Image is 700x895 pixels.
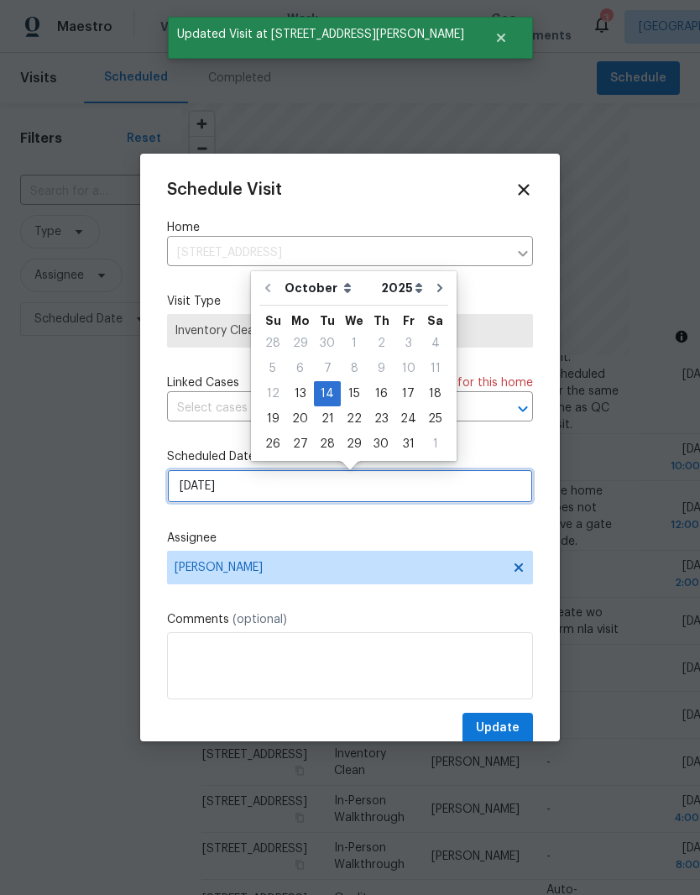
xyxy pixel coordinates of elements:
[368,432,394,457] div: Thu Oct 30 2025
[314,382,341,406] div: 14
[286,357,314,380] div: 6
[286,432,314,457] div: Mon Oct 27 2025
[403,315,415,327] abbr: Friday
[422,406,448,432] div: Sat Oct 25 2025
[167,374,239,391] span: Linked Cases
[314,331,341,356] div: Tue Sep 30 2025
[476,718,520,739] span: Update
[427,271,452,305] button: Go to next month
[314,406,341,432] div: Tue Oct 21 2025
[286,406,314,432] div: Mon Oct 20 2025
[259,406,286,432] div: Sun Oct 19 2025
[427,315,443,327] abbr: Saturday
[394,432,422,456] div: 31
[341,381,368,406] div: Wed Oct 15 2025
[286,331,314,356] div: Mon Sep 29 2025
[320,315,335,327] abbr: Tuesday
[259,407,286,431] div: 19
[314,381,341,406] div: Tue Oct 14 2025
[314,357,341,380] div: 7
[175,561,504,574] span: [PERSON_NAME]
[374,315,389,327] abbr: Thursday
[259,381,286,406] div: Sun Oct 12 2025
[422,331,448,356] div: Sat Oct 04 2025
[422,357,448,380] div: 11
[259,357,286,380] div: 5
[167,395,486,421] input: Select cases
[394,382,422,406] div: 17
[265,315,281,327] abbr: Sunday
[422,432,448,457] div: Sat Nov 01 2025
[422,382,448,406] div: 18
[368,356,394,381] div: Thu Oct 09 2025
[175,322,525,339] span: Inventory Clean
[280,275,377,301] select: Month
[422,332,448,355] div: 4
[341,407,368,431] div: 22
[368,382,394,406] div: 16
[394,357,422,380] div: 10
[462,713,533,744] button: Update
[341,332,368,355] div: 1
[167,181,282,198] span: Schedule Visit
[377,275,427,301] select: Year
[286,382,314,406] div: 13
[422,356,448,381] div: Sat Oct 11 2025
[341,356,368,381] div: Wed Oct 08 2025
[314,432,341,457] div: Tue Oct 28 2025
[511,397,535,421] button: Open
[232,614,287,625] span: (optional)
[394,407,422,431] div: 24
[314,407,341,431] div: 21
[341,357,368,380] div: 8
[255,271,280,305] button: Go to previous month
[368,332,394,355] div: 2
[291,315,310,327] abbr: Monday
[422,432,448,456] div: 1
[368,432,394,456] div: 30
[341,406,368,432] div: Wed Oct 22 2025
[473,21,529,55] button: Close
[314,332,341,355] div: 30
[314,432,341,456] div: 28
[168,17,473,52] span: Updated Visit at [STREET_ADDRESS][PERSON_NAME]
[314,356,341,381] div: Tue Oct 07 2025
[167,293,533,310] label: Visit Type
[286,332,314,355] div: 29
[259,332,286,355] div: 28
[368,407,394,431] div: 23
[167,448,533,465] label: Scheduled Date
[167,469,533,503] input: M/D/YYYY
[515,181,533,199] span: Close
[394,406,422,432] div: Fri Oct 24 2025
[167,240,508,266] input: Enter in an address
[286,407,314,431] div: 20
[422,407,448,431] div: 25
[341,331,368,356] div: Wed Oct 01 2025
[167,219,533,236] label: Home
[259,331,286,356] div: Sun Sep 28 2025
[286,381,314,406] div: Mon Oct 13 2025
[341,432,368,456] div: 29
[368,406,394,432] div: Thu Oct 23 2025
[422,381,448,406] div: Sat Oct 18 2025
[394,432,422,457] div: Fri Oct 31 2025
[394,331,422,356] div: Fri Oct 03 2025
[167,530,533,547] label: Assignee
[286,356,314,381] div: Mon Oct 06 2025
[259,432,286,456] div: 26
[259,432,286,457] div: Sun Oct 26 2025
[368,357,394,380] div: 9
[394,332,422,355] div: 3
[259,382,286,406] div: 12
[345,315,363,327] abbr: Wednesday
[368,381,394,406] div: Thu Oct 16 2025
[286,432,314,456] div: 27
[368,331,394,356] div: Thu Oct 02 2025
[167,611,533,628] label: Comments
[341,432,368,457] div: Wed Oct 29 2025
[259,356,286,381] div: Sun Oct 05 2025
[394,356,422,381] div: Fri Oct 10 2025
[394,381,422,406] div: Fri Oct 17 2025
[341,382,368,406] div: 15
